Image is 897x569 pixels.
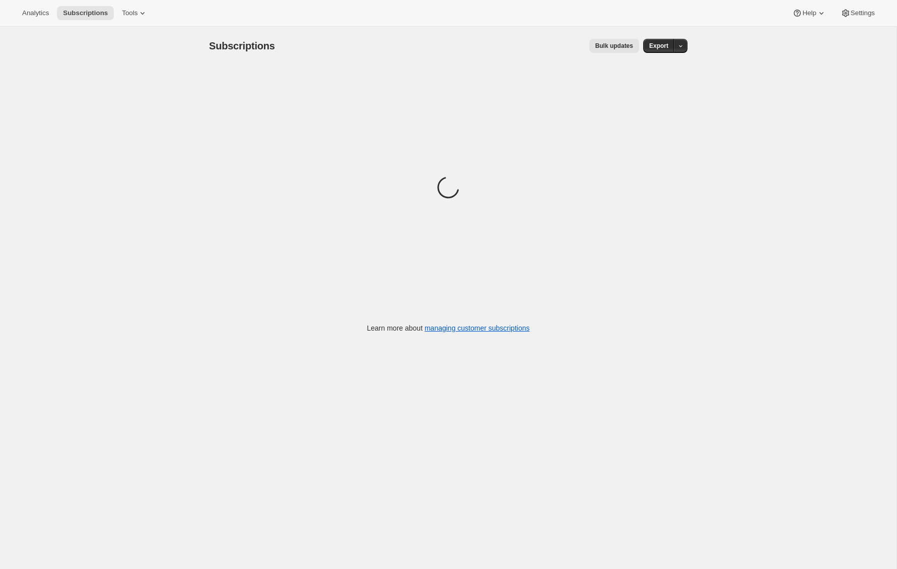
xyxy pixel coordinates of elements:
[425,324,530,332] a: managing customer subscriptions
[649,42,668,50] span: Export
[116,6,154,20] button: Tools
[63,9,108,17] span: Subscriptions
[57,6,114,20] button: Subscriptions
[851,9,875,17] span: Settings
[595,42,633,50] span: Bulk updates
[786,6,832,20] button: Help
[122,9,137,17] span: Tools
[16,6,55,20] button: Analytics
[209,40,275,51] span: Subscriptions
[643,39,674,53] button: Export
[802,9,816,17] span: Help
[589,39,639,53] button: Bulk updates
[22,9,49,17] span: Analytics
[835,6,881,20] button: Settings
[367,323,530,333] p: Learn more about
